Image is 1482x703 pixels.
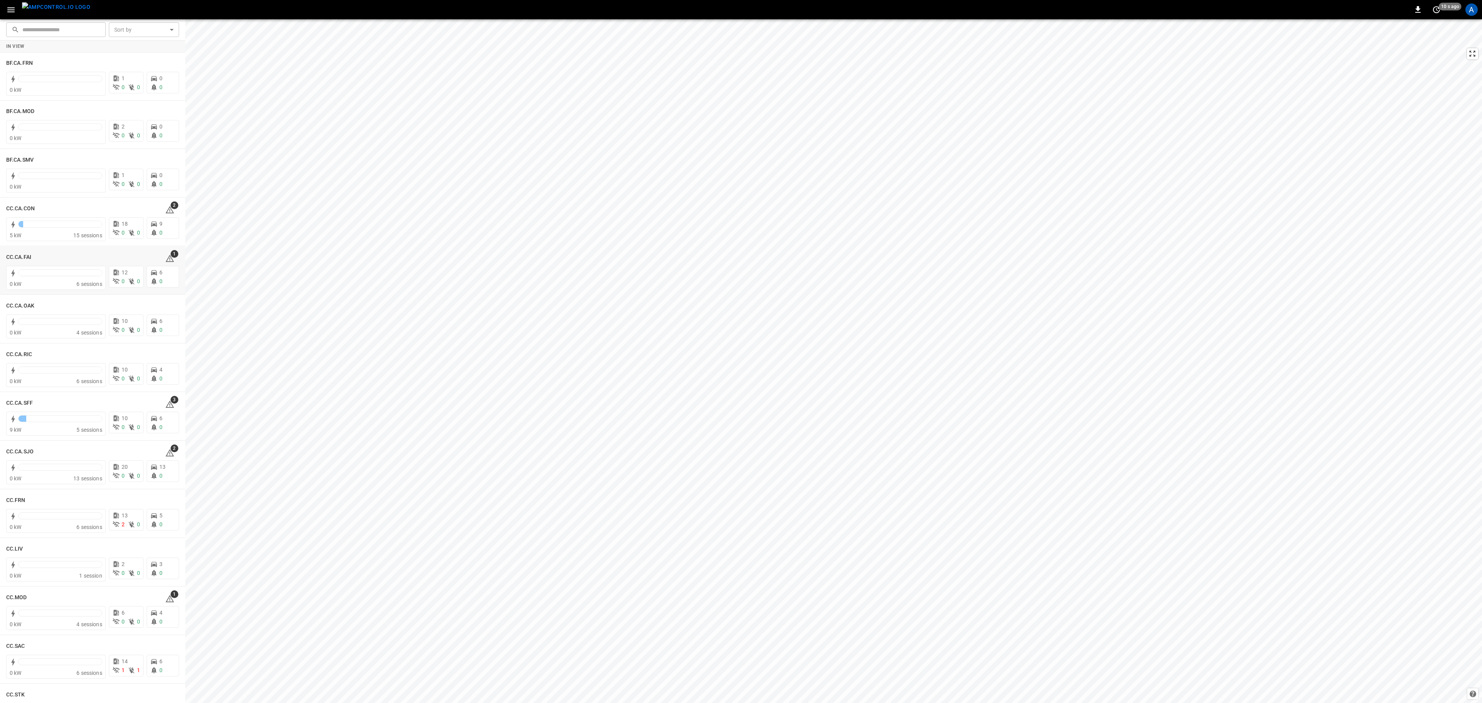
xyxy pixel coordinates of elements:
h6: CC.CA.SJO [6,448,34,456]
span: 0 [122,132,125,139]
span: 5 kW [10,232,22,238]
h6: CC.CA.CON [6,204,35,213]
span: 6 sessions [76,281,102,287]
span: 0 [137,473,140,479]
span: 0 [137,424,140,430]
span: 2 [171,444,178,452]
span: 1 session [79,573,102,579]
span: 0 [159,172,162,178]
span: 0 [122,375,125,382]
h6: CC.MOD [6,593,27,602]
span: 3 [159,561,162,567]
span: 0 kW [10,135,22,141]
span: 0 kW [10,475,22,482]
span: 0 [137,375,140,382]
h6: CC.CA.RIC [6,350,32,359]
span: 0 [137,84,140,90]
h6: CC.CA.OAK [6,302,34,310]
span: 6 [122,610,125,616]
h6: CC.CA.FAI [6,253,31,262]
span: 9 [159,221,162,227]
span: 0 [122,278,125,284]
h6: BF.CA.MOD [6,107,34,116]
span: 0 kW [10,281,22,287]
span: 1 [122,75,125,81]
span: 4 [159,367,162,373]
span: 0 [137,327,140,333]
span: 4 sessions [76,330,102,336]
span: 6 [159,658,162,664]
span: 0 [159,667,162,673]
h6: CC.FRN [6,496,25,505]
span: 10 s ago [1439,3,1462,10]
span: 6 [159,318,162,324]
span: 0 [137,619,140,625]
span: 1 [122,667,125,673]
span: 0 kW [10,330,22,336]
canvas: Map [185,19,1482,703]
div: profile-icon [1465,3,1478,16]
span: 0 [159,375,162,382]
span: 2 [122,521,125,527]
span: 0 [122,473,125,479]
span: 0 [159,521,162,527]
button: set refresh interval [1430,3,1443,16]
h6: BF.CA.FRN [6,59,33,68]
span: 18 [122,221,128,227]
span: 0 [159,132,162,139]
span: 0 kW [10,573,22,579]
span: 2 [122,123,125,130]
span: 6 sessions [76,524,102,530]
h6: CC.SAC [6,642,25,651]
span: 0 [122,181,125,187]
span: 0 [122,619,125,625]
span: 0 [159,570,162,576]
span: 0 kW [10,621,22,627]
span: 15 sessions [73,232,102,238]
span: 20 [122,464,128,470]
span: 0 [159,278,162,284]
span: 0 [159,181,162,187]
span: 0 [159,123,162,130]
span: 10 [122,415,128,421]
span: 6 sessions [76,378,102,384]
span: 3 [171,396,178,404]
span: 4 sessions [76,621,102,627]
span: 1 [137,667,140,673]
span: 1 [171,250,178,258]
img: ampcontrol.io logo [22,2,90,12]
span: 0 kW [10,378,22,384]
span: 10 [122,318,128,324]
span: 0 [137,278,140,284]
h6: CC.CA.SFF [6,399,33,407]
span: 0 [159,75,162,81]
span: 14 [122,658,128,664]
span: 0 [122,84,125,90]
span: 13 [159,464,166,470]
span: 0 kW [10,524,22,530]
span: 6 [159,269,162,275]
strong: In View [6,44,25,49]
span: 0 [137,570,140,576]
span: 10 [122,367,128,373]
span: 0 kW [10,87,22,93]
span: 0 kW [10,670,22,676]
span: 4 [159,610,162,616]
span: 0 [159,424,162,430]
span: 1 [171,590,178,598]
span: 2 [122,561,125,567]
span: 0 [159,230,162,236]
span: 0 [137,521,140,527]
span: 0 [122,327,125,333]
span: 13 sessions [73,475,102,482]
span: 9 kW [10,427,22,433]
span: 12 [122,269,128,275]
span: 5 sessions [76,427,102,433]
span: 0 kW [10,184,22,190]
span: 6 [159,415,162,421]
span: 1 [122,172,125,178]
h6: CC.LIV [6,545,23,553]
h6: BF.CA.SMV [6,156,34,164]
span: 0 [159,473,162,479]
span: 0 [159,327,162,333]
